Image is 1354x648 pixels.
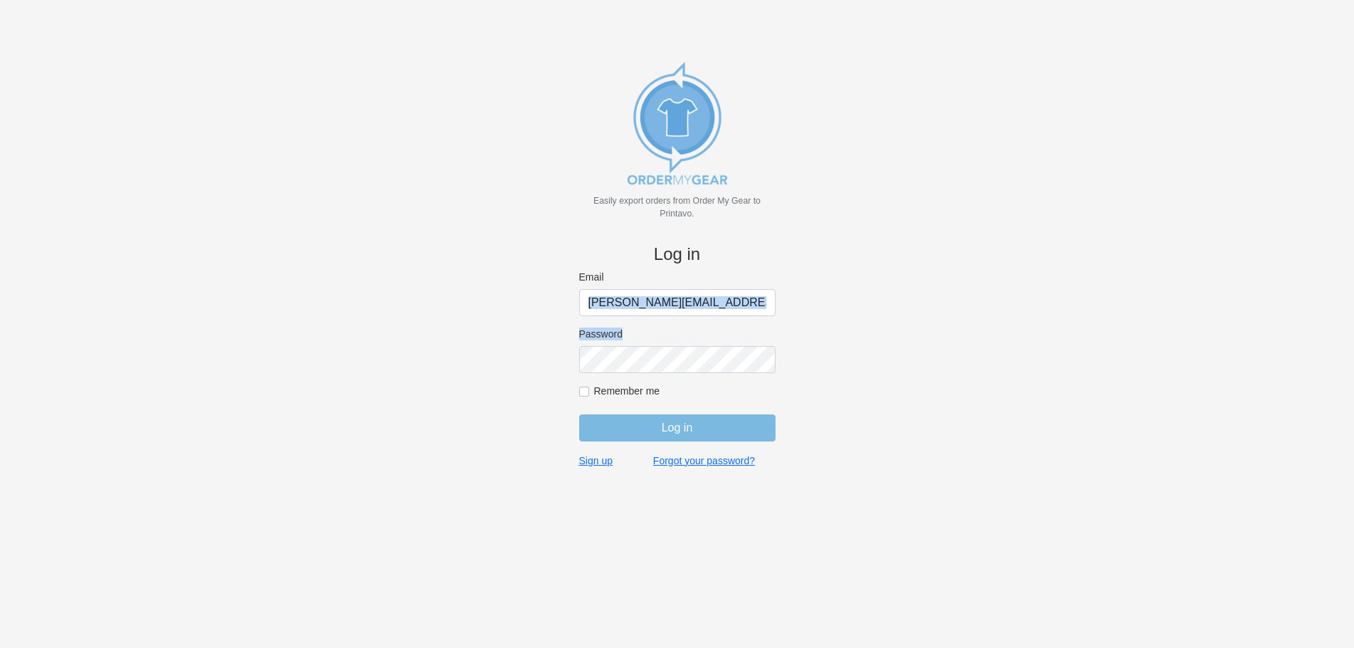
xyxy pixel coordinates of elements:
[579,328,776,340] label: Password
[579,454,613,467] a: Sign up
[594,385,776,397] label: Remember me
[579,271,776,283] label: Email
[579,194,776,220] p: Easily export orders from Order My Gear to Printavo.
[579,414,776,441] input: Log in
[606,52,749,194] img: new_omg_export_logo-652582c309f788888370c3373ec495a74b7b3fc93c8838f76510ecd25890bcc4.png
[579,244,776,265] h4: Log in
[653,454,755,467] a: Forgot your password?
